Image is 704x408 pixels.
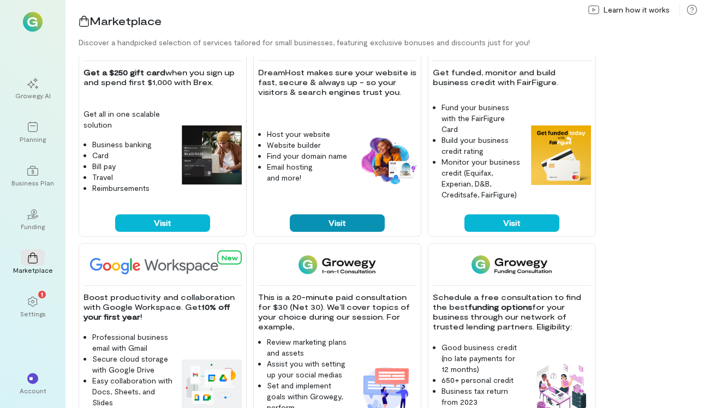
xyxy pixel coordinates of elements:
[21,222,45,231] div: Funding
[13,157,52,196] a: Business Plan
[92,183,173,194] li: Reimbursements
[267,337,348,358] li: Review marketing plans and assets
[13,200,52,239] a: Funding
[267,161,348,183] li: Email hosting and more!
[92,150,173,161] li: Card
[13,287,52,327] a: Settings
[83,109,173,130] p: Get all in one scalable solution
[464,214,559,232] button: Visit
[83,292,242,322] p: Boost productivity and collaboration with Google Workspace. Get !
[92,353,173,375] li: Secure cloud storage with Google Drive
[13,244,52,283] a: Marketplace
[267,151,348,161] li: Find your domain name
[472,255,552,274] img: Funding Consultation
[90,14,162,27] span: Marketplace
[11,178,54,187] div: Business Plan
[13,266,53,274] div: Marketplace
[267,140,348,151] li: Website builder
[222,254,237,261] span: New
[13,69,52,109] a: Growegy AI
[442,157,522,200] li: Monitor your business credit (Equifax, Experian, D&B, Creditsafe, FairFigure)
[433,292,591,332] p: Schedule a free consultation to find the best for your business through our network of trusted le...
[79,37,704,48] div: Discover a handpicked selection of services tailored for small businesses, featuring exclusive bo...
[13,113,52,152] a: Planning
[290,214,385,232] button: Visit
[182,125,242,185] img: Brex feature
[299,255,375,274] img: 1-on-1 Consultation
[83,255,244,274] img: Google Workspace
[92,139,173,150] li: Business banking
[267,358,348,380] li: Assist you with setting up your social medias
[267,129,348,140] li: Host your website
[92,375,173,408] li: Easy collaboration with Docs, Sheets, and Slides
[442,375,522,386] li: 650+ personal credit
[531,125,591,185] img: FairFigure feature
[442,342,522,375] li: Good business credit (no late payments for 12 months)
[83,68,165,77] strong: Get a $250 gift card
[41,289,43,299] span: 1
[92,332,173,353] li: Professional business email with Gmail
[20,309,46,318] div: Settings
[115,214,210,232] button: Visit
[442,386,522,407] li: Business tax return from 2023
[92,172,173,183] li: Travel
[20,135,46,143] div: Planning
[258,292,416,332] p: This is a 20-minute paid consultation for $30 (Net 30). We’ll cover topics of your choice during ...
[258,68,416,97] p: DreamHost makes sure your website is fast, secure & always up - so your visitors & search engines...
[604,4,670,15] span: Learn how it works
[15,91,51,100] div: Growegy AI
[442,102,522,135] li: Fund your business with the FairFigure Card
[20,386,46,395] div: Account
[442,135,522,157] li: Build your business credit rating
[433,68,591,87] p: Get funded, monitor and build business credit with FairFigure.
[468,302,532,311] strong: funding options
[356,135,416,185] img: DreamHost feature
[92,161,173,172] li: Bill pay
[83,68,242,87] p: when you sign up and spend first $1,000 with Brex.
[83,302,232,321] strong: 10% off your first year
